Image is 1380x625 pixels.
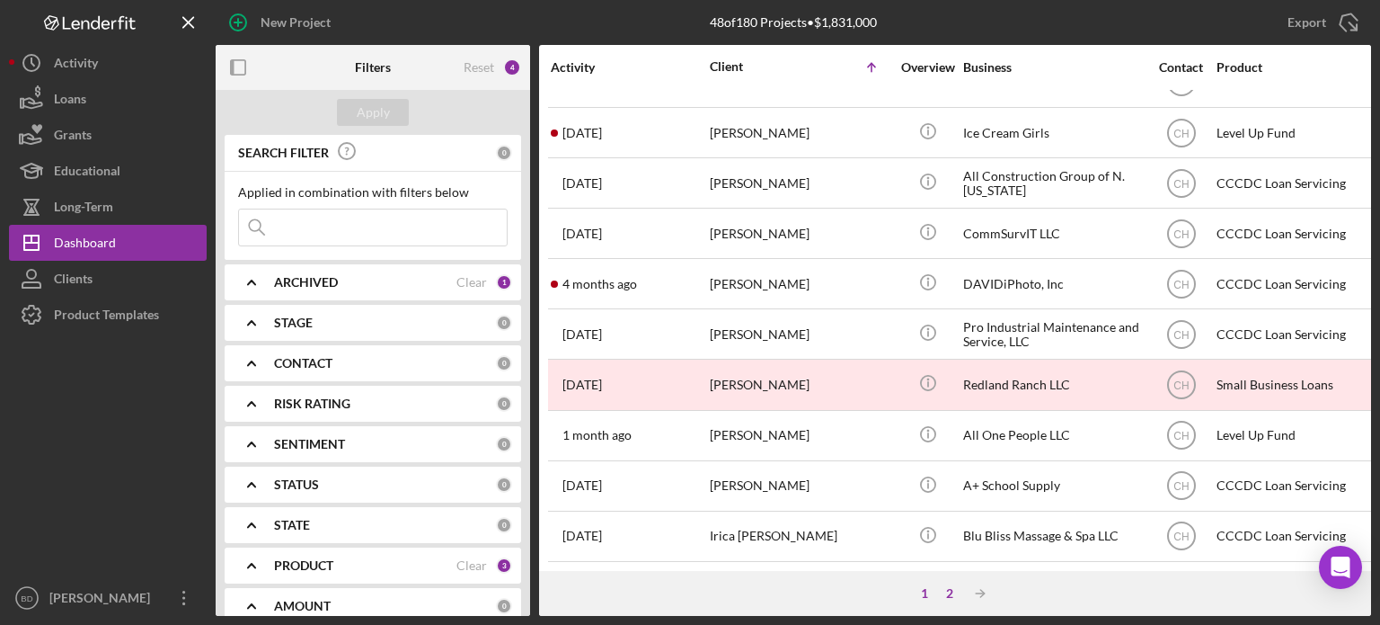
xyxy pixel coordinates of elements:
div: [PERSON_NAME] [710,260,889,308]
div: 1 [496,274,512,290]
div: 2 [937,586,962,601]
text: CH [1173,278,1189,290]
time: 2025-08-14 15:39 [562,478,602,493]
text: CH [1173,379,1189,392]
div: Export [1287,4,1326,40]
text: CH [1173,430,1189,442]
div: Clients [54,261,93,301]
b: RISK RATING [274,397,350,411]
time: 2025-08-18 03:16 [562,176,602,191]
div: Applied in combination with filters below [238,185,508,200]
b: AMOUNT [274,599,331,613]
div: Educational [54,153,120,193]
b: Filters [355,60,391,75]
div: 0 [496,517,512,533]
div: Apply [357,99,390,126]
button: Loans [9,81,207,117]
div: 0 [496,355,512,371]
b: PRODUCT [274,558,333,573]
div: [PERSON_NAME] [45,580,162,621]
div: [PERSON_NAME] [710,462,889,510]
button: BD[PERSON_NAME] [9,580,207,616]
b: STATE [274,518,310,532]
button: Educational [9,153,207,189]
b: STAGE [274,316,313,330]
div: 3 [496,558,512,574]
text: BD [21,594,32,603]
div: Business [963,60,1143,75]
button: Activity [9,45,207,81]
div: Clear [456,275,487,290]
div: 0 [496,598,512,614]
div: 4 [503,58,521,76]
div: Loans [54,81,86,121]
div: Grants [54,117,92,157]
time: 2025-07-23 21:22 [562,428,632,442]
div: Clear [456,558,487,573]
time: 2025-07-31 21:59 [562,378,602,392]
div: Ice Cream Girls [963,109,1143,156]
div: Long-Term [54,189,113,229]
button: Clients [9,261,207,297]
div: 0 [496,436,512,452]
text: CH [1173,329,1189,342]
div: [PERSON_NAME] [710,109,889,156]
div: Blu Bliss Massage & Spa LLC [963,513,1143,560]
div: Activity [551,60,708,75]
time: 2024-08-29 15:43 [562,327,602,342]
div: All One People LLC [963,412,1143,460]
div: Open Intercom Messenger [1319,546,1362,589]
text: CH [1173,127,1189,139]
div: 0 [496,477,512,493]
div: New Project [261,4,331,40]
time: 2025-06-26 16:01 [562,529,602,543]
div: 0 [496,396,512,412]
div: Dashboard [54,225,116,265]
div: [PERSON_NAME] [710,361,889,408]
text: CH [1173,228,1189,240]
div: All Construction Group of N. [US_STATE] [963,159,1143,207]
div: 48 of 180 Projects • $1,831,000 [710,15,877,30]
button: Product Templates [9,297,207,333]
button: Dashboard [9,225,207,261]
div: Product Templates [54,297,159,337]
time: 2025-06-26 16:15 [562,227,602,241]
b: STATUS [274,478,319,492]
button: Grants [9,117,207,153]
div: [PERSON_NAME] [710,310,889,358]
div: Client [710,59,800,74]
div: [PERSON_NAME] [710,412,889,460]
div: Redland Ranch LLC [963,361,1143,408]
div: [PERSON_NAME] [710,210,889,257]
div: Activity [54,45,98,85]
div: Irica [PERSON_NAME] [710,513,889,560]
div: CommSurvIT LLC [963,210,1143,257]
button: Apply [337,99,409,126]
time: 2025-04-23 13:33 [562,277,637,291]
button: New Project [216,4,349,40]
div: A+ School Supply [963,462,1143,510]
text: CH [1173,480,1189,493]
button: Long-Term [9,189,207,225]
time: 2025-06-19 20:40 [562,126,602,140]
div: DAVIDiPhoto, Inc [963,260,1143,308]
div: 1 [912,586,937,601]
text: CH [1173,177,1189,190]
div: 0 [496,145,512,161]
div: [PERSON_NAME] [710,159,889,207]
div: 0 [496,315,512,331]
b: SENTIMENT [274,437,345,451]
div: Overview [894,60,961,75]
div: Pro Industrial Maintenance and Service, LLC [963,310,1143,358]
text: CH [1173,531,1189,543]
b: ARCHIVED [274,275,338,290]
div: Reset [464,60,494,75]
b: SEARCH FILTER [238,146,329,160]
